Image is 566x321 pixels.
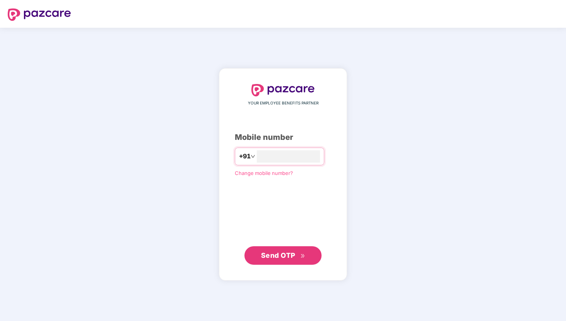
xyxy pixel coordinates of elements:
[261,251,295,259] span: Send OTP
[235,131,331,143] div: Mobile number
[248,100,318,106] span: YOUR EMPLOYEE BENEFITS PARTNER
[235,170,293,176] a: Change mobile number?
[251,84,315,96] img: logo
[239,151,251,161] span: +91
[251,154,255,159] span: down
[300,254,305,259] span: double-right
[244,246,322,265] button: Send OTPdouble-right
[8,8,71,21] img: logo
